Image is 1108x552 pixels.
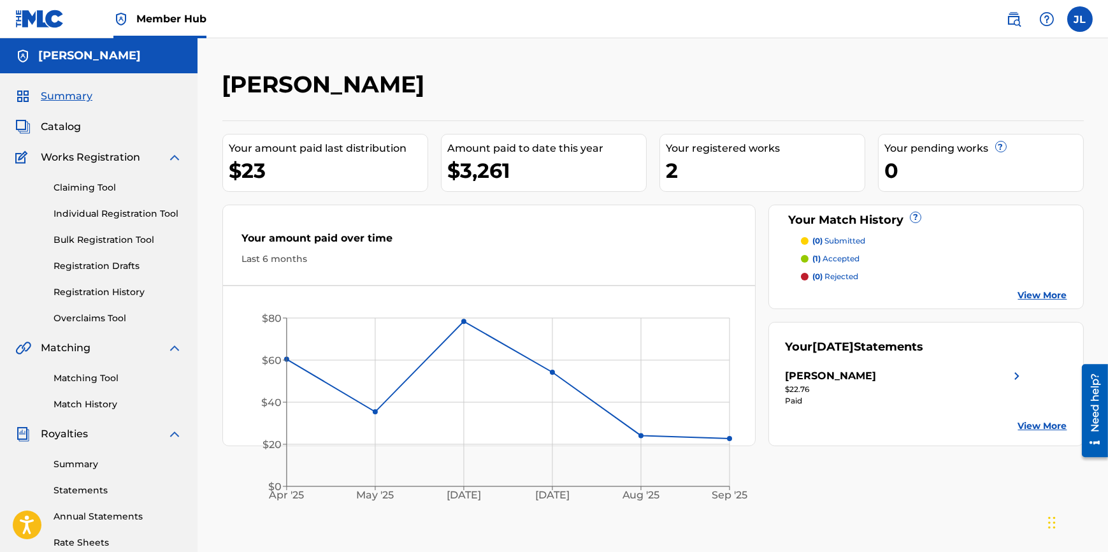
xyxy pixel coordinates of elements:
a: (0) rejected [801,271,1067,282]
img: Works Registration [15,150,32,165]
img: Catalog [15,119,31,134]
tspan: $40 [261,396,282,409]
span: ? [910,212,921,222]
a: (0) submitted [801,235,1067,247]
img: search [1006,11,1021,27]
a: Statements [54,484,182,497]
p: submitted [812,235,865,247]
tspan: $0 [268,481,282,493]
a: Claiming Tool [54,181,182,194]
span: Royalties [41,426,88,442]
span: (1) [812,254,821,263]
span: Works Registration [41,150,140,165]
div: Drag [1048,504,1056,542]
div: Amount paid to date this year [448,141,646,156]
div: Help [1034,6,1060,32]
a: Annual Statements [54,510,182,523]
img: MLC Logo [15,10,64,28]
div: Paid [785,395,1025,407]
tspan: [DATE] [535,490,570,502]
a: (1) accepted [801,253,1067,265]
tspan: May '25 [356,490,394,502]
tspan: Sep '25 [712,490,747,502]
tspan: $20 [263,439,282,451]
img: Top Rightsholder [113,11,129,27]
span: Member Hub [136,11,206,26]
p: accepted [812,253,860,265]
img: Matching [15,340,31,356]
tspan: $80 [262,312,282,324]
img: expand [167,150,182,165]
img: Accounts [15,48,31,64]
img: Summary [15,89,31,104]
img: expand [167,426,182,442]
div: $3,261 [448,156,646,185]
span: (0) [812,272,823,281]
a: Registration History [54,286,182,299]
span: Matching [41,340,90,356]
a: Bulk Registration Tool [54,233,182,247]
div: Your amount paid over time [242,231,737,252]
div: Your registered works [666,141,865,156]
a: SummarySummary [15,89,92,104]
div: Your Statements [785,338,923,356]
a: Match History [54,398,182,411]
p: rejected [812,271,858,282]
div: $23 [229,156,428,185]
a: Rate Sheets [54,536,182,549]
a: View More [1018,419,1067,433]
a: Registration Drafts [54,259,182,273]
span: ? [996,142,1006,152]
div: 2 [666,156,865,185]
div: Your Match History [785,212,1067,229]
tspan: Aug '25 [622,490,660,502]
span: [DATE] [812,340,854,354]
a: View More [1018,289,1067,302]
a: CatalogCatalog [15,119,81,134]
img: Royalties [15,426,31,442]
a: Summary [54,458,182,471]
a: [PERSON_NAME]right chevron icon$22.76Paid [785,368,1025,407]
img: help [1039,11,1054,27]
div: Your amount paid last distribution [229,141,428,156]
a: Overclaims Tool [54,312,182,325]
h5: JOSHUA LEON [38,48,141,63]
span: Catalog [41,119,81,134]
div: User Menu [1067,6,1093,32]
div: 0 [885,156,1083,185]
iframe: Chat Widget [1044,491,1108,552]
a: Matching Tool [54,372,182,385]
div: $22.76 [785,384,1025,395]
span: Summary [41,89,92,104]
div: [PERSON_NAME] [785,368,876,384]
tspan: [DATE] [447,490,481,502]
img: expand [167,340,182,356]
span: (0) [812,236,823,245]
h2: [PERSON_NAME] [222,70,431,99]
div: Your pending works [885,141,1083,156]
div: Last 6 months [242,252,737,266]
a: Public Search [1001,6,1026,32]
iframe: Resource Center [1072,359,1108,461]
a: Individual Registration Tool [54,207,182,221]
tspan: Apr '25 [268,490,304,502]
img: right chevron icon [1009,368,1025,384]
tspan: $60 [262,354,282,367]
